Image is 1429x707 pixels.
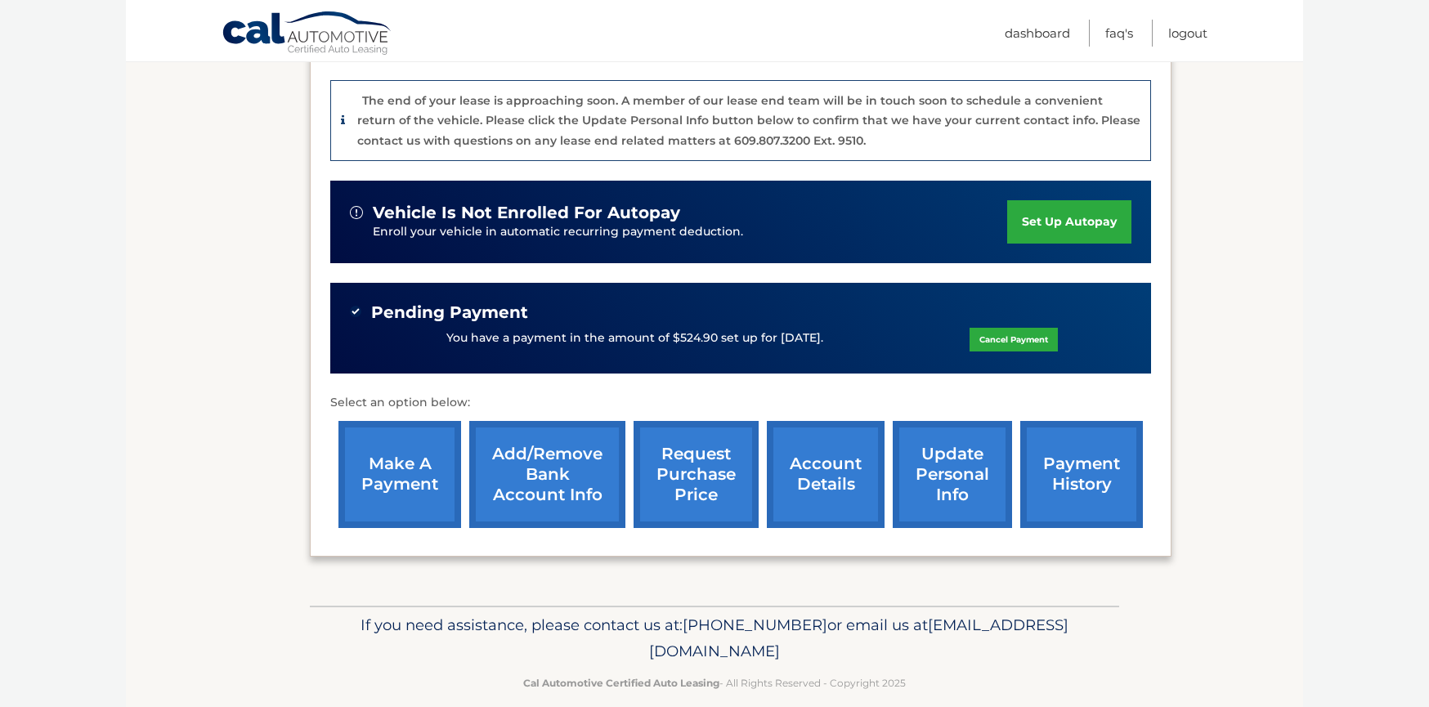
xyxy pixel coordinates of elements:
[1105,20,1133,47] a: FAQ's
[1020,421,1143,528] a: payment history
[350,306,361,317] img: check-green.svg
[469,421,625,528] a: Add/Remove bank account info
[767,421,885,528] a: account details
[338,421,461,528] a: make a payment
[357,93,1140,148] p: The end of your lease is approaching soon. A member of our lease end team will be in touch soon t...
[371,302,528,323] span: Pending Payment
[446,329,823,347] p: You have a payment in the amount of $524.90 set up for [DATE].
[222,11,393,58] a: Cal Automotive
[350,206,363,219] img: alert-white.svg
[893,421,1012,528] a: update personal info
[320,612,1109,664] p: If you need assistance, please contact us at: or email us at
[634,421,759,528] a: request purchase price
[320,674,1109,691] p: - All Rights Reserved - Copyright 2025
[1007,200,1131,244] a: set up autopay
[683,615,827,634] span: [PHONE_NUMBER]
[373,223,1007,241] p: Enroll your vehicle in automatic recurring payment deduction.
[1005,20,1070,47] a: Dashboard
[970,328,1058,351] a: Cancel Payment
[373,203,680,223] span: vehicle is not enrolled for autopay
[1168,20,1207,47] a: Logout
[523,677,719,689] strong: Cal Automotive Certified Auto Leasing
[330,393,1151,413] p: Select an option below:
